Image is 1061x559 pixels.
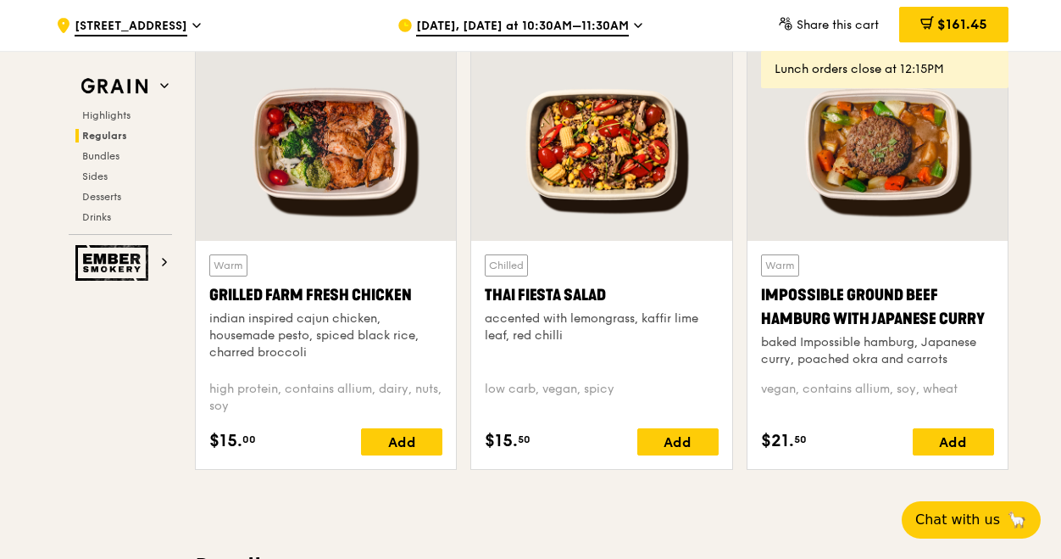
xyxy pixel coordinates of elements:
[637,428,719,456] div: Add
[797,18,879,32] span: Share this cart
[242,433,256,446] span: 00
[485,381,718,415] div: low carb, vegan, spicy
[761,254,799,277] div: Warm
[485,428,518,454] span: $15.
[915,510,1000,530] span: Chat with us
[209,254,247,277] div: Warm
[761,283,994,331] div: Impossible Ground Beef Hamburg with Japanese Curry
[485,310,718,344] div: accented with lemongrass, kaffir lime leaf, red chilli
[75,71,153,102] img: Grain web logo
[913,428,994,456] div: Add
[209,310,442,361] div: indian inspired cajun chicken, housemade pesto, spiced black rice, charred broccoli
[82,170,108,182] span: Sides
[82,130,127,142] span: Regulars
[82,191,121,203] span: Desserts
[485,254,528,277] div: Chilled
[82,109,131,121] span: Highlights
[209,428,242,454] span: $15.
[75,18,187,36] span: [STREET_ADDRESS]
[1007,510,1027,530] span: 🦙
[361,428,442,456] div: Add
[761,381,994,415] div: vegan, contains allium, soy, wheat
[82,150,119,162] span: Bundles
[209,283,442,307] div: Grilled Farm Fresh Chicken
[761,334,994,368] div: baked Impossible hamburg, Japanese curry, poached okra and carrots
[518,433,530,446] span: 50
[937,16,987,32] span: $161.45
[902,501,1041,539] button: Chat with us🦙
[775,61,995,78] div: Lunch orders close at 12:15PM
[82,211,111,223] span: Drinks
[794,433,807,446] span: 50
[75,245,153,281] img: Ember Smokery web logo
[485,283,718,307] div: Thai Fiesta Salad
[209,381,442,415] div: high protein, contains allium, dairy, nuts, soy
[761,428,794,454] span: $21.
[416,18,629,36] span: [DATE], [DATE] at 10:30AM–11:30AM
